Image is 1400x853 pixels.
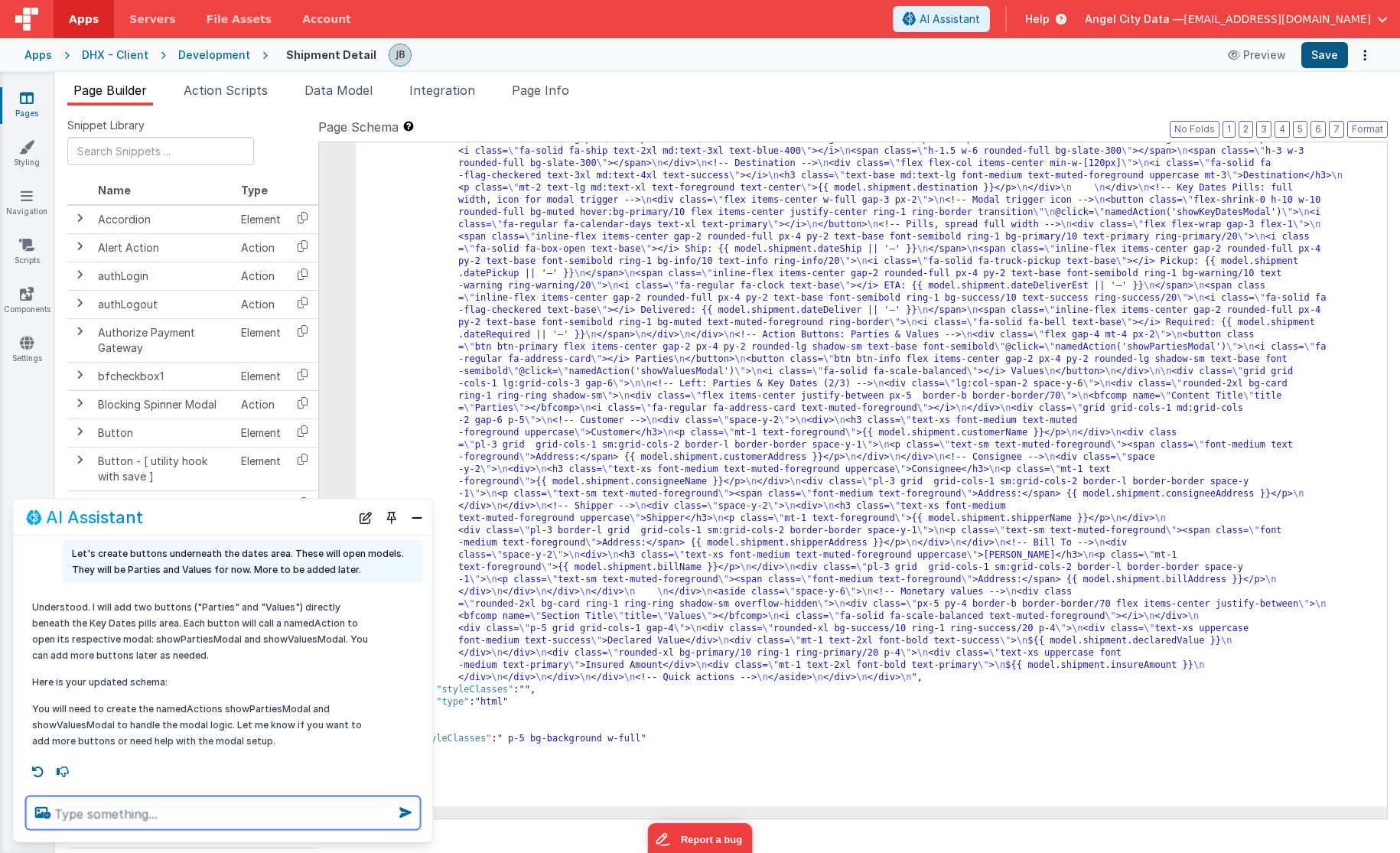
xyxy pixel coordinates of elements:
span: AI Assistant [920,11,980,27]
button: Toggle Pin [381,506,402,528]
button: Close [407,506,427,528]
span: Type [241,184,268,197]
td: Element [235,318,287,362]
td: Alert Action [92,233,235,262]
span: Page Builder [73,83,147,98]
td: Element [235,490,287,534]
span: Page Info [512,83,569,98]
div: DHX - Client [82,47,148,63]
h4: Shipment Detail [286,49,376,60]
td: Action [235,390,287,418]
p: Let's create buttons underneath the dates area. These will open models. They will be Parties and ... [72,545,415,578]
button: Angel City Data — [EMAIL_ADDRESS][DOMAIN_NAME] [1085,11,1388,27]
p: Here is your updated schema: [32,674,375,690]
button: 6 [1310,121,1326,138]
div: Apps [24,47,52,63]
td: Button [92,418,235,447]
td: Button - Dropdown with choices [92,490,235,534]
span: Action Scripts [184,83,268,98]
button: No Folds [1170,121,1219,138]
img: 9990944320bbc1bcb8cfbc08cd9c0949 [389,44,411,66]
td: bfcheckbox1 [92,362,235,390]
button: Options [1354,44,1376,66]
span: Name [98,184,131,197]
p: You will need to create the namedActions showPartiesModal and showValuesModal to handle the modal... [32,701,375,749]
span: Angel City Data — [1085,11,1183,27]
span: Page Schema [318,118,399,136]
span: Snippet Library [67,118,145,133]
td: Element [235,362,287,390]
td: authLogout [92,290,235,318]
span: File Assets [207,11,272,27]
input: Search Snippets ... [67,137,254,165]
span: Help [1025,11,1050,27]
button: New Chat [355,506,376,528]
button: 3 [1256,121,1271,138]
button: Format [1347,121,1388,138]
button: 1 [1223,121,1236,138]
span: Apps [69,11,99,27]
p: Understood. I will add two buttons ("Parties" and "Values") directly beneath the Key Dates pills ... [32,599,375,663]
td: Accordion [92,205,235,234]
span: [EMAIL_ADDRESS][DOMAIN_NAME] [1183,11,1371,27]
td: Blocking Spinner Modal [92,390,235,418]
span: Servers [129,11,175,27]
div: Development [178,47,250,63]
td: Element [235,447,287,490]
button: 2 [1239,121,1253,138]
td: Authorize Payment Gateway [92,318,235,362]
button: AI Assistant [893,6,990,32]
span: Integration [409,83,475,98]
td: Action [235,290,287,318]
button: Save [1301,42,1348,68]
td: Element [235,205,287,234]
td: Button - [ utility hook with save ] [92,447,235,490]
td: authLogin [92,262,235,290]
h2: AI Assistant [46,508,143,526]
button: 4 [1275,121,1290,138]
button: 5 [1293,121,1307,138]
span: Data Model [304,83,373,98]
td: Action [235,262,287,290]
td: Element [235,418,287,447]
button: Preview [1219,43,1295,67]
button: 7 [1329,121,1344,138]
td: Action [235,233,287,262]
